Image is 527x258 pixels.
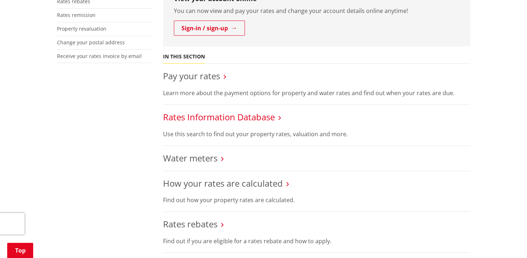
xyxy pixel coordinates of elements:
a: Rates remission [57,12,96,18]
a: Sign-in / sign-up [174,21,245,36]
p: Use this search to find out your property rates, valuation and more. [163,130,470,138]
a: Receive your rates invoice by email [57,53,142,59]
p: Find out how your property rates are calculated. [163,196,470,204]
a: Rates Information Database [163,111,275,123]
p: You can now view and pay your rates and change your account details online anytime! [174,6,460,15]
a: Pay your rates [163,70,220,82]
a: Water meters [163,152,218,164]
a: Change your postal address [57,39,125,46]
a: Top [7,243,33,258]
a: Rates rebates [163,218,218,230]
a: How your rates are calculated [163,177,283,189]
p: Find out if you are eligible for a rates rebate and how to apply. [163,237,470,245]
a: Property revaluation [57,25,106,32]
h5: In this section [163,54,205,60]
p: Learn more about the payment options for property and water rates and find out when your rates ar... [163,89,470,97]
